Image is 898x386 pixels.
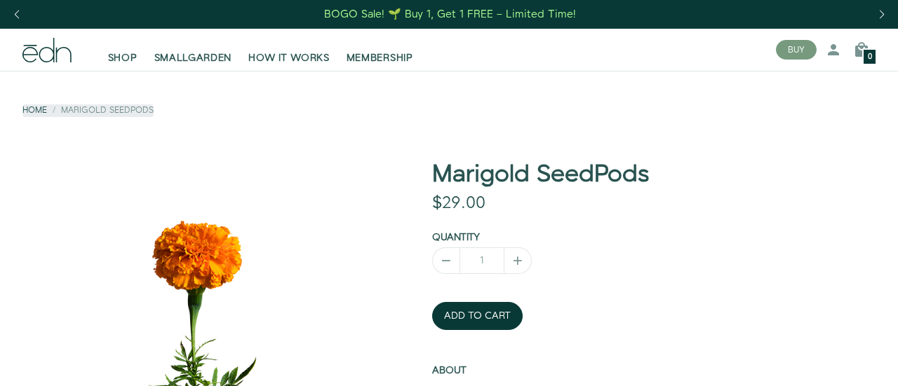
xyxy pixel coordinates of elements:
li: Marigold SeedPods [47,104,154,116]
div: BOGO Sale! 🌱 Buy 1, Get 1 FREE – Limited Time! [324,7,576,22]
a: HOW IT WORKS [240,34,337,65]
h1: Marigold SeedPods [432,162,876,188]
a: BOGO Sale! 🌱 Buy 1, Get 1 FREE – Limited Time! [323,4,578,25]
span: MEMBERSHIP [347,51,413,65]
a: SHOP [100,34,146,65]
label: Quantity [432,230,480,244]
button: BUY [776,40,817,60]
a: SMALLGARDEN [146,34,241,65]
span: SMALLGARDEN [154,51,232,65]
span: SHOP [108,51,138,65]
button: ADD TO CART [432,302,523,330]
iframe: Opens a widget where you can find more information [792,344,884,379]
a: Home [22,104,47,116]
span: 0 [868,53,872,61]
a: MEMBERSHIP [338,34,422,65]
nav: breadcrumbs [22,104,154,116]
span: $29.00 [432,191,485,215]
span: HOW IT WORKS [248,51,329,65]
